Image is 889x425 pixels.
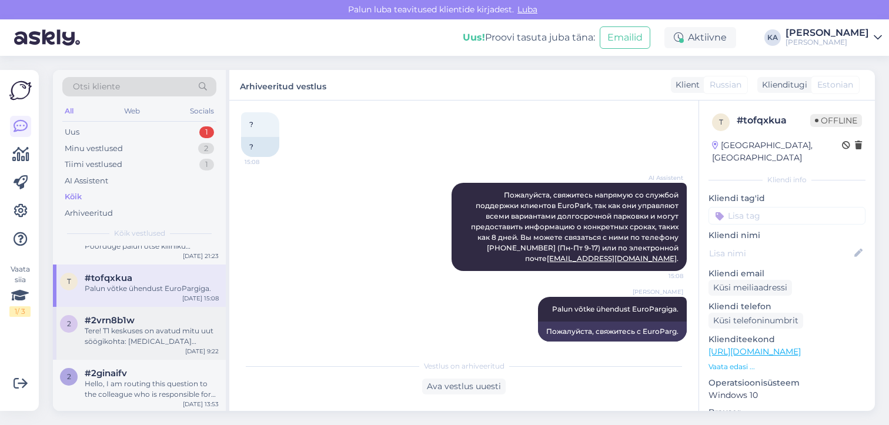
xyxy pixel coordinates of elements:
[85,283,219,294] div: Palun võtke ühendust EuroPargiga.
[708,229,865,242] p: Kliendi nimi
[85,326,219,347] div: Tere! T1 keskuses on avatud mitu uut söögikohta: [MEDICAL_DATA] Suurköögid (1. korrusel Lidli kõr...
[708,300,865,313] p: Kliendi telefon
[639,272,683,280] span: 15:08
[552,304,679,313] span: Palun võtke ühendust EuroPargiga.
[708,406,865,419] p: Brauser
[708,175,865,185] div: Kliendi info
[547,254,677,263] a: [EMAIL_ADDRESS][DOMAIN_NAME]
[241,137,279,157] div: ?
[67,277,71,286] span: t
[810,114,862,127] span: Offline
[65,208,113,219] div: Arhiveeritud
[199,159,214,170] div: 1
[65,143,123,155] div: Minu vestlused
[639,173,683,182] span: AI Assistent
[708,192,865,205] p: Kliendi tag'id
[188,103,216,119] div: Socials
[114,228,165,239] span: Kõik vestlused
[639,342,683,351] span: 15:08
[183,400,219,409] div: [DATE] 13:53
[67,372,71,381] span: 2
[122,103,142,119] div: Web
[514,4,541,15] span: Luba
[786,28,882,47] a: [PERSON_NAME][PERSON_NAME]
[710,79,741,91] span: Russian
[249,120,253,129] span: ?
[424,361,504,372] span: Vestlus on arhiveeritud
[182,294,219,303] div: [DATE] 15:08
[538,322,687,342] div: Пожалуйста, свяжитесь с EuroParg.
[737,113,810,128] div: # tofqxkua
[9,264,31,317] div: Vaata siia
[709,247,852,260] input: Lisa nimi
[67,319,71,328] span: 2
[664,27,736,48] div: Aktiivne
[633,287,683,296] span: [PERSON_NAME]
[183,252,219,260] div: [DATE] 21:23
[185,347,219,356] div: [DATE] 9:22
[463,32,485,43] b: Uus!
[757,79,807,91] div: Klienditugi
[65,175,108,187] div: AI Assistent
[719,118,723,126] span: t
[73,81,120,93] span: Otsi kliente
[422,379,506,394] div: Ava vestlus uuesti
[240,77,326,93] label: Arhiveeritud vestlus
[712,139,842,164] div: [GEOGRAPHIC_DATA], [GEOGRAPHIC_DATA]
[671,79,700,91] div: Klient
[471,190,680,263] span: Пожалуйста, свяжитесь напрямую со службой поддержки клиентов EuroPark, так как они управляют всем...
[62,103,76,119] div: All
[65,126,79,138] div: Uus
[708,207,865,225] input: Lisa tag
[786,38,869,47] div: [PERSON_NAME]
[708,346,801,357] a: [URL][DOMAIN_NAME]
[600,26,650,49] button: Emailid
[65,159,122,170] div: Tiimi vestlused
[9,306,31,317] div: 1 / 3
[85,315,135,326] span: #2vrn8b1w
[708,313,803,329] div: Küsi telefoninumbrit
[764,29,781,46] div: KA
[85,273,132,283] span: #tofqxkua
[708,267,865,280] p: Kliendi email
[85,368,127,379] span: #2ginaifv
[245,158,289,166] span: 15:08
[198,143,214,155] div: 2
[463,31,595,45] div: Proovi tasuta juba täna:
[708,377,865,389] p: Operatsioonisüsteem
[708,280,792,296] div: Küsi meiliaadressi
[708,333,865,346] p: Klienditeekond
[817,79,853,91] span: Estonian
[786,28,869,38] div: [PERSON_NAME]
[9,79,32,102] img: Askly Logo
[708,362,865,372] p: Vaata edasi ...
[85,379,219,400] div: Hello, I am routing this question to the colleague who is responsible for this topic. The reply m...
[199,126,214,138] div: 1
[65,191,82,203] div: Kõik
[708,389,865,401] p: Windows 10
